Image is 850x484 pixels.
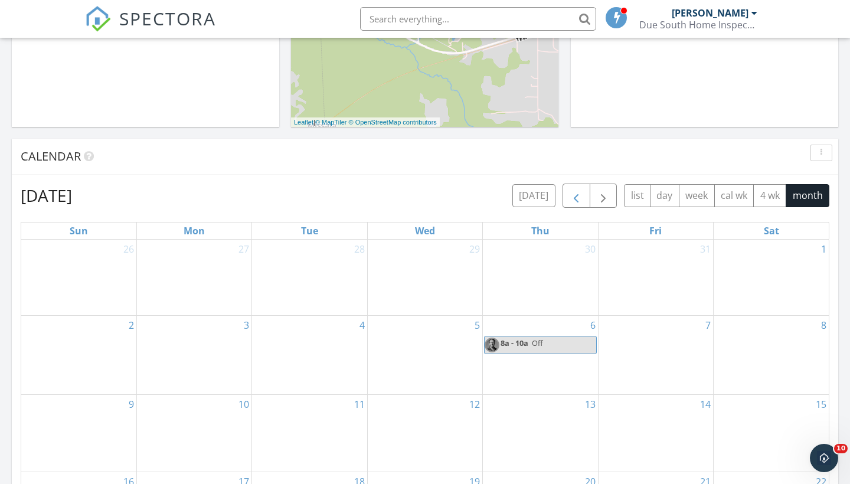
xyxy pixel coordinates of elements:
button: Previous month [563,184,590,208]
button: [DATE] [512,184,555,207]
td: Go to November 4, 2025 [252,316,367,395]
a: Go to November 13, 2025 [583,395,598,414]
a: Leaflet [294,119,313,126]
a: Go to November 14, 2025 [698,395,713,414]
a: Monday [181,223,207,239]
td: Go to November 11, 2025 [252,395,367,472]
a: Go to November 8, 2025 [819,316,829,335]
img: The Best Home Inspection Software - Spectora [85,6,111,32]
td: Go to November 14, 2025 [598,395,713,472]
td: Go to November 12, 2025 [367,395,482,472]
img: img_6227_snapseedcopy.jpeg [485,338,499,352]
td: Go to November 3, 2025 [136,316,251,395]
a: Go to November 3, 2025 [241,316,251,335]
button: day [650,184,679,207]
td: Go to November 5, 2025 [367,316,482,395]
td: Go to November 8, 2025 [714,316,829,395]
button: week [679,184,715,207]
a: Go to November 4, 2025 [357,316,367,335]
a: Go to November 11, 2025 [352,395,367,414]
td: Go to November 2, 2025 [21,316,136,395]
td: Go to November 6, 2025 [483,316,598,395]
a: Go to October 29, 2025 [467,240,482,259]
button: Next month [590,184,617,208]
div: [PERSON_NAME] [672,7,748,19]
a: Go to October 28, 2025 [352,240,367,259]
a: © MapTiler [315,119,347,126]
a: Go to November 10, 2025 [236,395,251,414]
td: Go to October 31, 2025 [598,240,713,316]
h2: [DATE] [21,184,72,207]
a: Wednesday [413,223,437,239]
a: Tuesday [299,223,321,239]
td: Go to October 28, 2025 [252,240,367,316]
td: Go to October 29, 2025 [367,240,482,316]
a: Go to October 26, 2025 [121,240,136,259]
a: Go to November 9, 2025 [126,395,136,414]
button: month [786,184,829,207]
a: © OpenStreetMap contributors [349,119,437,126]
div: Due South Home Inspection, Inc. [639,19,757,31]
a: Go to November 2, 2025 [126,316,136,335]
a: Thursday [529,223,552,239]
input: Search everything... [360,7,596,31]
a: Saturday [761,223,782,239]
a: Sunday [67,223,90,239]
a: Go to November 15, 2025 [813,395,829,414]
td: Go to October 27, 2025 [136,240,251,316]
span: Off [532,338,543,348]
td: Go to November 10, 2025 [136,395,251,472]
td: Go to November 15, 2025 [714,395,829,472]
a: Go to October 31, 2025 [698,240,713,259]
td: Go to October 30, 2025 [483,240,598,316]
span: SPECTORA [119,6,216,31]
button: list [624,184,650,207]
span: 10 [834,444,848,453]
a: Go to October 27, 2025 [236,240,251,259]
a: Go to November 7, 2025 [703,316,713,335]
a: Go to November 1, 2025 [819,240,829,259]
button: cal wk [714,184,754,207]
a: Friday [647,223,664,239]
div: | [291,117,440,127]
td: Go to November 7, 2025 [598,316,713,395]
td: Go to November 1, 2025 [714,240,829,316]
button: 4 wk [753,184,786,207]
a: Go to November 6, 2025 [588,316,598,335]
iframe: Intercom live chat [810,444,838,472]
span: Calendar [21,148,81,164]
a: Go to November 12, 2025 [467,395,482,414]
td: Go to November 13, 2025 [483,395,598,472]
a: SPECTORA [85,16,216,41]
span: 8a - 10a [501,338,528,348]
a: Go to October 30, 2025 [583,240,598,259]
td: Go to November 9, 2025 [21,395,136,472]
td: Go to October 26, 2025 [21,240,136,316]
a: Go to November 5, 2025 [472,316,482,335]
